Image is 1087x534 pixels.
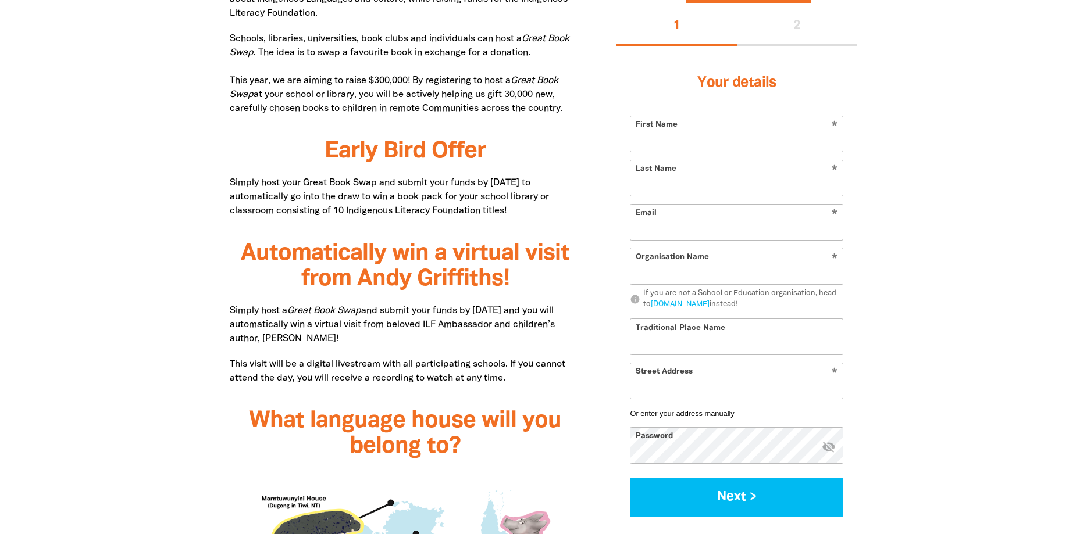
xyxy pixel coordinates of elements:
[630,295,640,305] i: info
[822,440,836,454] i: Hide password
[230,357,582,385] p: This visit will be a digital livestream with all participating schools. If you cannot attend the ...
[630,478,843,517] button: Next >
[230,77,558,99] em: Great Book Swap
[616,9,737,46] button: Stage 1
[230,32,582,116] p: Schools, libraries, universities, book clubs and individuals can host a . The idea is to swap a f...
[287,307,361,315] em: Great Book Swap
[325,141,486,162] span: Early Bird Offer
[230,35,569,57] em: Great Book Swap
[230,304,582,346] p: Simply host a and submit your funds by [DATE] and you will automatically win a virtual visit from...
[630,60,843,106] h3: Your details
[651,302,710,309] a: [DOMAIN_NAME]
[249,410,561,457] span: What language house will you belong to?
[630,409,843,418] button: Or enter your address manually
[230,176,582,218] p: Simply host your Great Book Swap and submit your funds by [DATE] to automatically go into the dra...
[643,288,844,311] div: If you are not a School or Education organisation, head to instead!
[822,440,836,456] button: visibility_off
[241,243,569,290] span: Automatically win a virtual visit from Andy Griffiths!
